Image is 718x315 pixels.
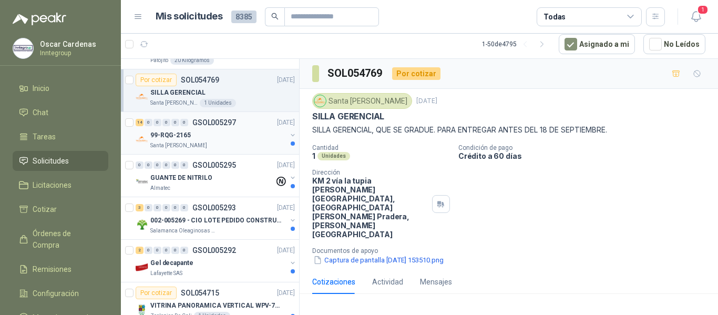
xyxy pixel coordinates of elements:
button: 1 [686,7,705,26]
img: Company Logo [314,95,326,107]
p: [DATE] [277,75,295,85]
p: [DATE] [277,246,295,256]
span: Tareas [33,131,56,143]
div: 0 [162,204,170,211]
p: Crédito a 60 días [458,151,714,160]
p: GSOL005293 [192,204,236,211]
p: KM 2 vía la tupia [PERSON_NAME][GEOGRAPHIC_DATA], [GEOGRAPHIC_DATA][PERSON_NAME] Pradera , [PERSO... [312,176,428,239]
img: Logo peakr [13,13,66,25]
img: Company Logo [136,90,148,103]
div: 0 [153,247,161,254]
div: Todas [543,11,566,23]
div: 0 [153,119,161,126]
span: 1 [697,5,709,15]
div: Mensajes [420,276,452,288]
div: 0 [180,247,188,254]
button: Asignado a mi [559,34,635,54]
div: 0 [171,161,179,169]
p: Lafayette SAS [150,269,182,278]
div: 1 - 50 de 4795 [482,36,550,53]
a: Configuración [13,283,108,303]
div: 0 [171,247,179,254]
span: Chat [33,107,48,118]
a: Por cotizarSOL054769[DATE] Company LogoSILLA GERENCIALSanta [PERSON_NAME]1 Unidades [121,69,299,112]
div: 0 [145,204,152,211]
div: 0 [162,161,170,169]
p: GSOL005297 [192,119,236,126]
img: Company Logo [136,176,148,188]
div: 20 Kilogramos [170,56,214,65]
p: Santa [PERSON_NAME] [150,99,198,107]
img: Company Logo [136,261,148,273]
a: 2 0 0 0 0 0 GSOL005292[DATE] Company LogoGel decapanteLafayette SAS [136,244,297,278]
p: Cantidad [312,144,450,151]
p: SOL054769 [181,76,219,84]
p: SOL054715 [181,289,219,297]
div: 0 [162,119,170,126]
span: Órdenes de Compra [33,228,98,251]
span: Inicio [33,83,49,94]
p: Santa [PERSON_NAME] [150,141,207,150]
p: GUANTE DE NITRILO [150,173,212,183]
div: 0 [162,247,170,254]
p: 1 [312,151,315,160]
a: Tareas [13,127,108,147]
div: Por cotizar [392,67,440,80]
p: SILLA GERENCIAL, QUE SE GRADUE. PARA ENTREGAR ANTES DEL 18 DE SEPTIEMBRE. [312,124,705,136]
div: 0 [153,204,161,211]
p: Dirección [312,169,428,176]
div: 0 [180,204,188,211]
a: Inicio [13,78,108,98]
a: 14 0 0 0 0 0 GSOL005297[DATE] Company Logo99-RQG-2165Santa [PERSON_NAME] [136,116,297,150]
a: Chat [13,103,108,123]
p: GSOL005295 [192,161,236,169]
div: Unidades [317,152,350,160]
span: 8385 [231,11,257,23]
p: [DATE] [277,160,295,170]
div: Actividad [372,276,403,288]
span: search [271,13,279,20]
div: 2 [136,247,143,254]
p: Gel decapante [150,258,193,268]
div: 1 Unidades [200,99,236,107]
p: GSOL005292 [192,247,236,254]
img: Company Logo [13,38,33,58]
p: VITRINA PANORAMICA VERTICAL WPV-700FA [150,301,281,311]
button: No Leídos [643,34,705,54]
a: Solicitudes [13,151,108,171]
p: Patojito [150,56,168,65]
div: 0 [171,204,179,211]
p: SILLA GERENCIAL [150,88,206,98]
p: [DATE] [277,203,295,213]
div: Santa [PERSON_NAME] [312,93,412,109]
p: [DATE] [416,96,437,106]
p: 99-RQG-2165 [150,130,191,140]
p: 002-005269 - CIO LOTE PEDIDO CONSTRUCCION [150,216,281,226]
div: 3 [136,204,143,211]
span: Licitaciones [33,179,71,191]
p: Almatec [150,184,170,192]
a: Licitaciones [13,175,108,195]
button: Captura de pantalla [DATE] 153510.png [312,255,445,266]
div: 0 [145,247,152,254]
div: 0 [145,119,152,126]
div: 0 [153,161,161,169]
div: 14 [136,119,143,126]
a: 0 0 0 0 0 0 GSOL005295[DATE] Company LogoGUANTE DE NITRILOAlmatec [136,159,297,192]
p: Oscar Cardenas [40,40,106,48]
p: Documentos de apoyo [312,247,714,255]
div: 0 [180,119,188,126]
p: Salamanca Oleaginosas SAS [150,227,217,235]
a: Cotizar [13,199,108,219]
p: Condición de pago [458,144,714,151]
div: 0 [180,161,188,169]
div: Por cotizar [136,287,177,299]
div: Cotizaciones [312,276,355,288]
img: Company Logo [136,218,148,231]
a: Remisiones [13,259,108,279]
span: Cotizar [33,204,57,215]
span: Solicitudes [33,155,69,167]
p: [DATE] [277,118,295,128]
span: Remisiones [33,263,71,275]
div: Por cotizar [136,74,177,86]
